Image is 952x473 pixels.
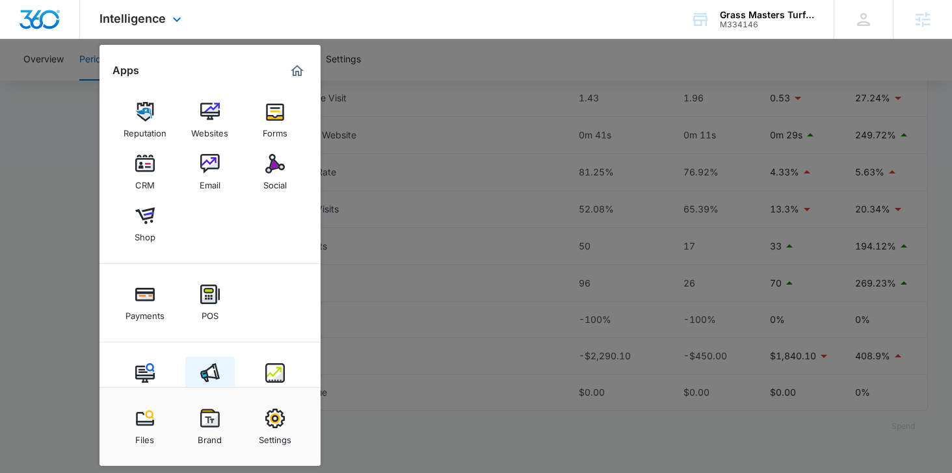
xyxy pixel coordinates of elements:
[21,21,31,31] img: logo_orange.svg
[198,428,222,445] div: Brand
[263,173,287,190] div: Social
[135,173,155,190] div: CRM
[49,77,116,85] div: Domain Overview
[35,75,46,86] img: tab_domain_overview_orange.svg
[250,147,300,197] a: Social
[120,96,170,145] a: Reputation
[124,121,166,138] div: Reputation
[287,60,308,81] a: Marketing 360® Dashboard
[263,121,287,138] div: Forms
[120,357,170,406] a: Content
[185,278,235,327] a: POS
[34,34,143,44] div: Domain: [DOMAIN_NAME]
[200,173,220,190] div: Email
[185,147,235,197] a: Email
[129,75,140,86] img: tab_keywords_by_traffic_grey.svg
[202,304,218,321] div: POS
[120,278,170,327] a: Payments
[112,64,139,77] h2: Apps
[126,304,165,321] div: Payments
[250,402,300,452] a: Settings
[120,402,170,452] a: Files
[135,428,154,445] div: Files
[99,12,166,25] span: Intelligence
[259,428,291,445] div: Settings
[202,383,218,400] div: Ads
[36,21,64,31] div: v 4.0.25
[720,20,815,29] div: account id
[185,96,235,145] a: Websites
[720,10,815,20] div: account name
[21,34,31,44] img: website_grey.svg
[250,96,300,145] a: Forms
[120,199,170,249] a: Shop
[144,77,219,85] div: Keywords by Traffic
[250,357,300,406] a: Intelligence
[120,147,170,197] a: CRM
[135,225,155,242] div: Shop
[129,383,161,400] div: Content
[185,402,235,452] a: Brand
[191,121,228,138] div: Websites
[185,357,235,406] a: Ads
[252,383,298,400] div: Intelligence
